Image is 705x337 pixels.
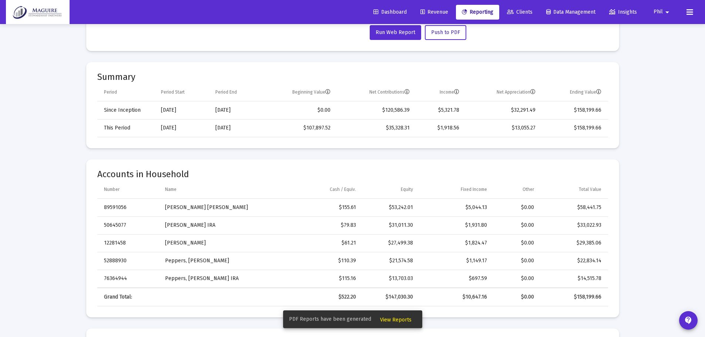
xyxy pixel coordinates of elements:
a: Revenue [414,5,454,20]
td: Column Fixed Income [418,181,493,199]
div: [DATE] [215,107,256,114]
span: Data Management [546,9,595,15]
div: $31,011.30 [366,222,413,229]
td: $158,199.66 [541,101,608,119]
div: $29,385.06 [544,239,601,247]
div: $522.20 [293,293,356,301]
mat-card-title: Accounts in Household [97,171,608,178]
div: $10,647.16 [423,293,487,301]
div: Beginning Value [292,89,330,95]
div: Data grid [97,181,608,306]
div: $1,824.47 [423,239,487,247]
div: [DATE] [161,124,205,132]
span: Revenue [420,9,448,15]
mat-icon: contact_support [684,316,693,325]
button: Push to PDF [425,25,466,40]
div: $110.39 [293,257,356,264]
div: Grand Total: [104,293,155,301]
div: $147,030.30 [366,293,413,301]
td: Column Other [492,181,539,199]
span: Clients [507,9,533,15]
td: $35,328.31 [336,119,415,137]
div: [DATE] [215,124,256,132]
td: Column Income [415,84,464,101]
div: Fixed Income [461,186,487,192]
div: [DATE] [161,107,205,114]
a: Clients [501,5,538,20]
div: $0.00 [497,275,534,282]
div: $33,022.93 [544,222,601,229]
td: Since Inception [97,101,156,119]
div: $22,834.14 [544,257,601,264]
div: Data grid [97,84,608,137]
td: [PERSON_NAME] [PERSON_NAME] [160,199,288,216]
div: Income [440,89,459,95]
div: $21,574.58 [366,257,413,264]
td: Column Name [160,181,288,199]
td: $1,918.56 [415,119,464,137]
td: [PERSON_NAME] IRA [160,216,288,234]
img: Dashboard [11,5,64,20]
div: $53,242.01 [366,204,413,211]
div: Other [523,186,534,192]
span: Phil [654,9,663,15]
mat-icon: arrow_drop_down [663,5,672,20]
td: Column Equity [361,181,418,199]
td: Peppers, [PERSON_NAME] IRA [160,270,288,287]
a: Data Management [540,5,601,20]
div: $1,149.17 [423,257,487,264]
td: Peppers, [PERSON_NAME] [160,252,288,270]
td: 76364944 [97,270,160,287]
div: $0.00 [497,257,534,264]
div: Total Value [579,186,601,192]
td: 12281458 [97,234,160,252]
div: $697.59 [423,275,487,282]
div: $0.00 [497,293,534,301]
td: Column Total Value [539,181,608,199]
td: $32,291.49 [464,101,541,119]
td: $5,321.78 [415,101,464,119]
mat-card-title: Summary [97,73,608,81]
div: $61.21 [293,239,356,247]
div: $5,044.13 [423,204,487,211]
div: $79.83 [293,222,356,229]
div: Cash / Equiv. [330,186,356,192]
div: Name [165,186,177,192]
div: Period Start [161,89,185,95]
button: View Reports [374,313,417,326]
span: Run Web Report [376,29,415,36]
td: 89591056 [97,199,160,216]
td: Column Beginning Value [262,84,336,101]
span: PDF Reports have been generated [289,316,371,323]
a: Reporting [456,5,499,20]
td: 52888930 [97,252,160,270]
div: $27,499.38 [366,239,413,247]
div: $115.16 [293,275,356,282]
td: Column Ending Value [541,84,608,101]
td: $158,199.66 [541,119,608,137]
div: $155.61 [293,204,356,211]
td: $13,055.27 [464,119,541,137]
div: $0.00 [497,239,534,247]
div: Period End [215,89,237,95]
td: $107,897.52 [262,119,336,137]
td: Column Period [97,84,156,101]
td: $120,586.39 [336,101,415,119]
span: Dashboard [373,9,407,15]
div: Net Appreciation [497,89,536,95]
button: Phil [645,4,681,19]
div: Ending Value [570,89,601,95]
a: Insights [603,5,643,20]
td: Column Cash / Equiv. [288,181,361,199]
td: Column Net Appreciation [464,84,541,101]
button: Run Web Report [370,25,421,40]
td: 50645077 [97,216,160,234]
td: This Period [97,119,156,137]
td: Column Net Contributions [336,84,415,101]
a: Dashboard [367,5,413,20]
div: $0.00 [497,222,534,229]
span: View Reports [380,317,412,323]
div: $13,703.03 [366,275,413,282]
span: Push to PDF [431,29,460,36]
div: $0.00 [497,204,534,211]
